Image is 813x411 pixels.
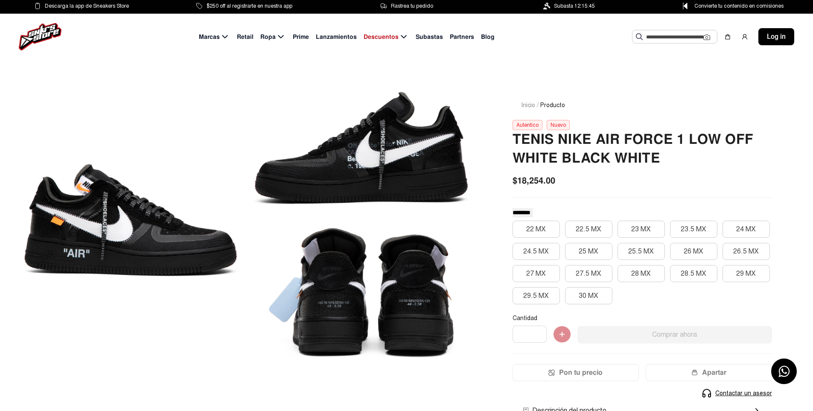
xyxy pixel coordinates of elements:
[364,32,399,41] span: Descuentos
[694,1,784,11] span: Convierte tu contenido en comisiones
[19,23,61,50] img: logo
[618,265,665,282] button: 28 MX
[703,34,710,41] img: Cámara
[723,221,770,238] button: 24 MX
[540,101,565,110] span: Producto
[723,265,770,282] button: 29 MX
[670,265,717,282] button: 28.5 MX
[723,243,770,260] button: 26.5 MX
[293,32,309,41] span: Prime
[513,130,772,168] h2: Tenis Nike Air Force 1 Low Off White Black White
[416,32,443,41] span: Subastas
[680,3,691,9] img: Control Point Icon
[513,120,542,130] div: Autentico
[199,32,220,41] span: Marcas
[554,326,571,343] img: Agregar al carrito
[521,102,535,109] a: Inicio
[513,364,639,381] button: Pon tu precio
[260,32,276,41] span: Ropa
[715,389,772,398] span: Contactar un asesor
[618,221,665,238] button: 23 MX
[513,315,772,322] p: Cantidad
[767,32,786,42] span: Log in
[547,120,570,130] div: Nuevo
[207,1,292,11] span: $250 off al registrarte en nuestra app
[316,32,357,41] span: Lanzamientos
[450,32,474,41] span: Partners
[565,221,612,238] button: 22.5 MX
[670,243,717,260] button: 26 MX
[513,287,560,304] button: 29.5 MX
[646,364,772,381] button: Apartar
[45,1,129,11] span: Descarga la app de Sneakers Store
[636,33,643,40] img: Buscar
[577,326,772,343] button: Comprar ahora
[565,265,612,282] button: 27.5 MX
[513,265,560,282] button: 27 MX
[565,287,612,304] button: 30 MX
[481,32,495,41] span: Blog
[741,33,748,40] img: user
[554,1,595,11] span: Subasta 12:15:45
[565,243,612,260] button: 25 MX
[670,221,717,238] button: 23.5 MX
[691,369,698,376] img: wallet-05.png
[618,243,665,260] button: 25.5 MX
[548,369,555,376] img: Icon.png
[237,32,254,41] span: Retail
[513,243,560,260] button: 24.5 MX
[513,221,560,238] button: 22 MX
[537,101,539,110] span: /
[513,174,555,187] span: $18,254.00
[391,1,433,11] span: Rastrea tu pedido
[724,33,731,40] img: shopping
